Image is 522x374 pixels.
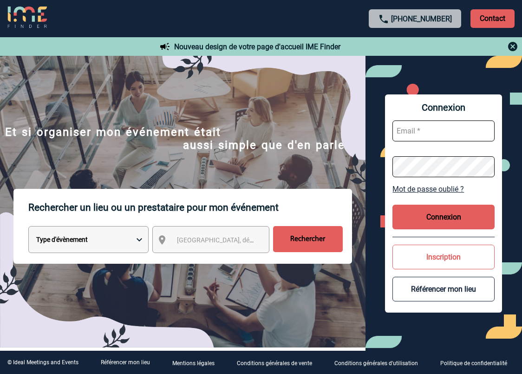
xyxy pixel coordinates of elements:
p: Rechercher un lieu ou un prestataire pour mon événement [28,189,343,226]
a: Mot de passe oublié ? [392,185,495,194]
button: Inscription [392,245,495,269]
a: Référencer mon lieu [101,359,150,366]
p: Conditions générales de vente [237,360,312,367]
p: Contact [470,9,515,28]
span: Connexion [392,102,495,113]
input: Rechercher [273,226,343,252]
button: Référencer mon lieu [392,277,495,301]
img: call-24-px.png [378,13,389,25]
p: Politique de confidentialité [440,360,507,367]
input: Email * [392,120,495,141]
a: [PHONE_NUMBER] [391,14,452,23]
button: Connexion [392,205,495,229]
a: Conditions générales d'utilisation [327,358,433,367]
p: Conditions générales d'utilisation [334,360,418,367]
a: Politique de confidentialité [433,358,522,367]
a: Mentions légales [165,358,229,367]
a: Conditions générales de vente [229,358,327,367]
div: © Ideal Meetings and Events [7,359,78,366]
p: Mentions légales [172,360,215,367]
span: [GEOGRAPHIC_DATA], département, région... [177,236,306,244]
